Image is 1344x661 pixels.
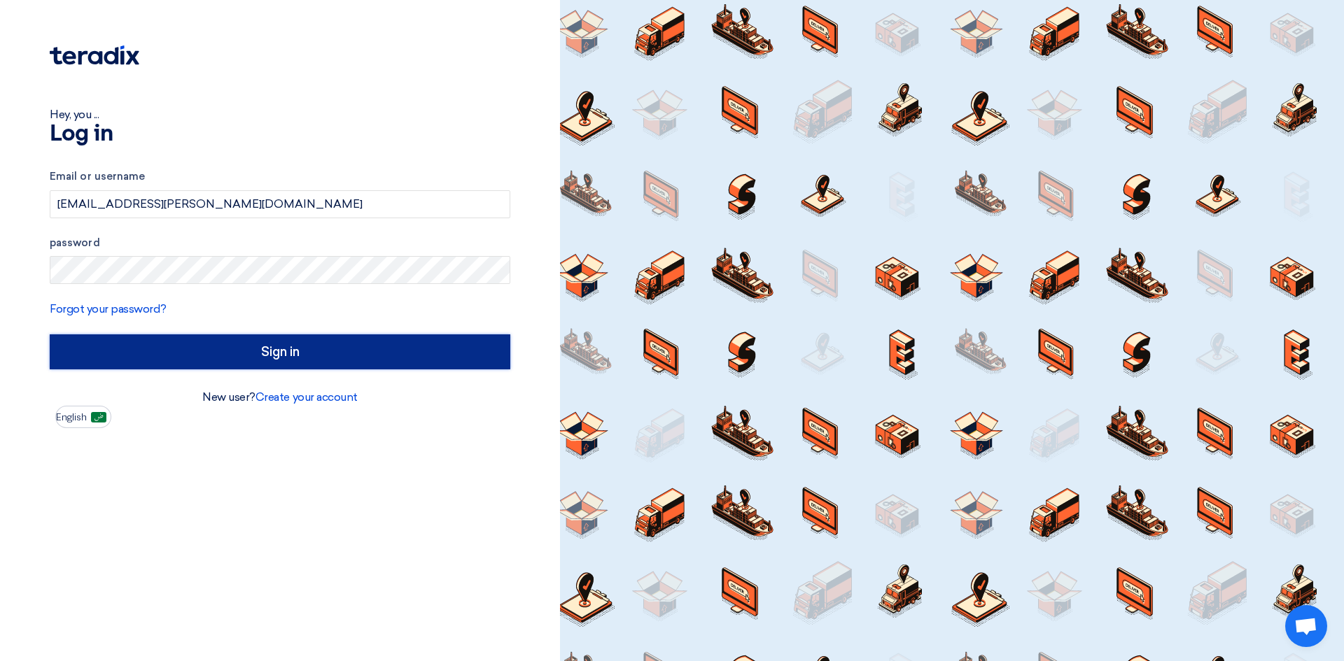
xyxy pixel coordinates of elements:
[50,123,113,145] font: Log in
[50,170,145,183] font: Email or username
[50,334,510,369] input: Sign in
[255,390,358,404] a: Create your account
[202,390,255,404] font: New user?
[50,236,100,249] font: password
[56,411,87,423] font: English
[50,302,167,315] a: Forgot your password?
[55,406,111,428] button: English
[50,45,139,65] img: Teradix logo
[1285,605,1327,647] a: Open chat
[50,190,510,218] input: Enter your business email or username
[50,108,99,121] font: Hey, you ...
[91,412,106,422] img: ar-AR.png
